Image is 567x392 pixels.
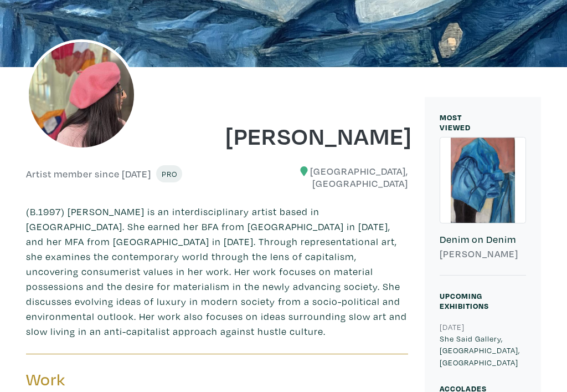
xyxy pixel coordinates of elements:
[440,291,489,311] small: Upcoming Exhibitions
[225,165,408,189] h6: [GEOGRAPHIC_DATA], [GEOGRAPHIC_DATA]
[440,333,526,369] p: She Said Gallery, [GEOGRAPHIC_DATA], [GEOGRAPHIC_DATA]
[440,322,465,332] small: [DATE]
[26,39,137,150] img: phpThumb.php
[26,204,408,339] p: (B.1997) [PERSON_NAME] is an interdisciplinary artist based in [GEOGRAPHIC_DATA]. She earned her ...
[26,369,209,390] h3: Work
[440,248,526,260] h6: [PERSON_NAME]
[440,233,526,246] h6: Denim on Denim
[225,120,408,150] h1: [PERSON_NAME]
[440,112,471,133] small: MOST VIEWED
[26,168,151,180] h6: Artist member since [DATE]
[440,137,526,276] a: Denim on Denim [PERSON_NAME]
[161,169,177,179] span: Pro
